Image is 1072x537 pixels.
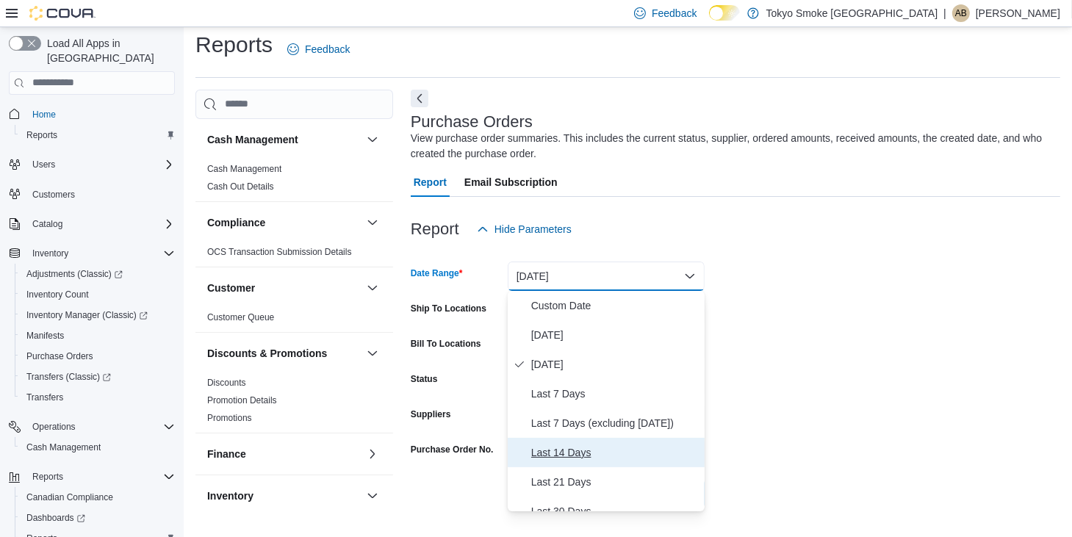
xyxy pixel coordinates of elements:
span: Manifests [26,330,64,342]
span: [DATE] [531,356,699,373]
span: Inventory Adjustments [207,519,294,531]
a: Reports [21,126,63,144]
span: Inventory Manager (Classic) [26,309,148,321]
a: Cash Management [207,164,281,174]
p: | [943,4,946,22]
h3: Discounts & Promotions [207,346,327,361]
h1: Reports [195,30,273,60]
button: Finance [364,445,381,463]
span: Inventory [26,245,175,262]
a: Inventory Count [21,286,95,303]
span: Users [26,156,175,173]
label: Status [411,373,438,385]
div: Alexa Bereznycky [952,4,970,22]
span: Promotions [207,412,252,424]
span: Adjustments (Classic) [26,268,123,280]
h3: Purchase Orders [411,113,533,131]
button: Compliance [364,214,381,231]
span: Transfers (Classic) [21,368,175,386]
span: Customers [32,189,75,201]
h3: Report [411,220,459,238]
span: Inventory Count [26,289,89,300]
button: Catalog [3,214,181,234]
span: Canadian Compliance [21,489,175,506]
span: Users [32,159,55,170]
img: Cova [29,6,96,21]
span: Operations [32,421,76,433]
button: [DATE] [508,262,705,291]
button: Transfers [15,387,181,408]
a: Cash Out Details [207,181,274,192]
span: Customer Queue [207,311,274,323]
h3: Finance [207,447,246,461]
div: Discounts & Promotions [195,374,393,433]
a: Transfers (Classic) [21,368,117,386]
span: Inventory Count [21,286,175,303]
span: Dashboards [26,512,85,524]
span: [DATE] [531,326,699,344]
button: Reports [3,466,181,487]
h3: Customer [207,281,255,295]
span: Operations [26,418,175,436]
span: Adjustments (Classic) [21,265,175,283]
a: Transfers [21,389,69,406]
span: Transfers [21,389,175,406]
button: Customer [364,279,381,297]
a: Dashboards [15,508,181,528]
label: Date Range [411,267,463,279]
span: Last 30 Days [531,502,699,520]
h3: Inventory [207,489,253,503]
button: Canadian Compliance [15,487,181,508]
span: Catalog [26,215,175,233]
button: Discounts & Promotions [364,345,381,362]
a: Feedback [281,35,356,64]
span: Email Subscription [464,167,558,197]
span: OCS Transaction Submission Details [207,246,352,258]
button: Operations [26,418,82,436]
span: Load All Apps in [GEOGRAPHIC_DATA] [41,36,175,65]
h3: Compliance [207,215,265,230]
button: Users [3,154,181,175]
a: Inventory Manager (Classic) [15,305,181,325]
button: Discounts & Promotions [207,346,361,361]
span: Manifests [21,327,175,345]
a: Customers [26,186,81,203]
a: Cash Management [21,439,107,456]
h3: Cash Management [207,132,298,147]
span: AB [955,4,967,22]
button: Inventory [207,489,361,503]
span: Canadian Compliance [26,491,113,503]
button: Cash Management [15,437,181,458]
a: Discounts [207,378,246,388]
button: Reports [15,125,181,145]
p: Tokyo Smoke [GEOGRAPHIC_DATA] [766,4,938,22]
a: Manifests [21,327,70,345]
p: [PERSON_NAME] [976,4,1060,22]
span: Inventory [32,248,68,259]
label: Ship To Locations [411,303,486,314]
span: Last 14 Days [531,444,699,461]
a: Promotions [207,413,252,423]
a: Canadian Compliance [21,489,119,506]
span: Home [32,109,56,120]
a: Inventory Manager (Classic) [21,306,154,324]
button: Cash Management [207,132,361,147]
a: OCS Transaction Submission Details [207,247,352,257]
label: Purchase Order No. [411,444,494,455]
button: Manifests [15,325,181,346]
button: Inventory [364,487,381,505]
span: Cash Management [207,163,281,175]
a: Dashboards [21,509,91,527]
button: Customer [207,281,361,295]
span: Customers [26,185,175,203]
span: Home [26,105,175,123]
span: Transfers (Classic) [26,371,111,383]
a: Adjustments (Classic) [21,265,129,283]
span: Last 7 Days [531,385,699,403]
span: Dashboards [21,509,175,527]
div: Select listbox [508,291,705,511]
button: Cash Management [364,131,381,148]
span: Reports [26,468,175,486]
a: Promotion Details [207,395,277,406]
